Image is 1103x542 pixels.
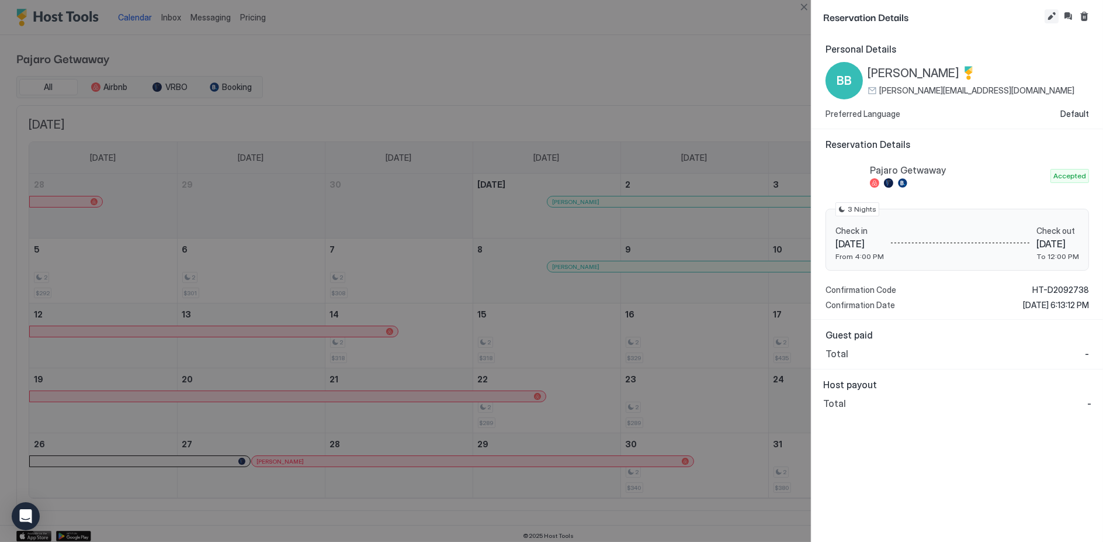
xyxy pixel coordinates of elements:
span: To 12:00 PM [1036,252,1079,261]
span: Check out [1036,226,1079,236]
span: Reservation Details [823,9,1042,24]
span: Confirmation Code [825,285,896,295]
span: [DATE] 6:13:12 PM [1023,300,1089,310]
span: [PERSON_NAME] [868,66,959,81]
span: Accepted [1053,171,1086,181]
div: Open Intercom Messenger [12,502,40,530]
span: BB [837,72,852,89]
span: [PERSON_NAME][EMAIL_ADDRESS][DOMAIN_NAME] [879,85,1074,96]
span: Total [825,348,848,360]
button: Edit reservation [1045,9,1059,23]
span: Host payout [823,379,1091,391]
span: From 4:00 PM [835,252,884,261]
span: Reservation Details [825,139,1089,150]
span: Total [823,398,846,409]
button: Cancel reservation [1077,9,1091,23]
span: [DATE] [1036,238,1079,250]
span: Check in [835,226,884,236]
span: Guest paid [825,329,1089,341]
span: - [1087,398,1091,409]
span: Personal Details [825,43,1089,55]
span: [DATE] [835,238,884,250]
span: Default [1060,109,1089,119]
span: HT-D2092738 [1032,285,1089,295]
span: Preferred Language [825,109,900,119]
div: listing image [825,157,863,195]
button: Inbox [1061,9,1075,23]
span: Pajaro Getwaway [870,164,1046,176]
span: 3 Nights [848,204,876,215]
span: Confirmation Date [825,300,895,310]
span: - [1085,348,1089,360]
